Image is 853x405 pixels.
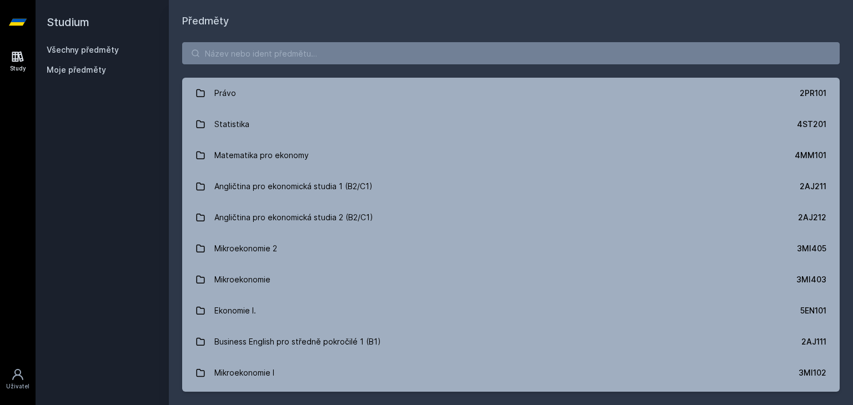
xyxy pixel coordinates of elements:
[182,264,840,295] a: Mikroekonomie 3MI403
[214,362,274,384] div: Mikroekonomie I
[795,150,826,161] div: 4MM101
[2,362,33,396] a: Uživatel
[182,42,840,64] input: Název nebo ident předmětu…
[214,82,236,104] div: Právo
[182,357,840,388] a: Mikroekonomie I 3MI102
[47,64,106,75] span: Moje předměty
[182,140,840,171] a: Matematika pro ekonomy 4MM101
[182,202,840,233] a: Angličtina pro ekonomická studia 2 (B2/C1) 2AJ212
[799,367,826,378] div: 3MI102
[214,206,373,229] div: Angličtina pro ekonomická studia 2 (B2/C1)
[214,269,270,291] div: Mikroekonomie
[214,175,373,198] div: Angličtina pro ekonomická studia 1 (B2/C1)
[214,113,249,135] div: Statistika
[2,44,33,78] a: Study
[800,305,826,316] div: 5EN101
[182,171,840,202] a: Angličtina pro ekonomická studia 1 (B2/C1) 2AJ211
[801,336,826,347] div: 2AJ111
[800,181,826,192] div: 2AJ211
[182,109,840,140] a: Statistika 4ST201
[10,64,26,73] div: Study
[214,144,309,166] div: Matematika pro ekonomy
[796,274,826,285] div: 3MI403
[797,119,826,130] div: 4ST201
[182,295,840,326] a: Ekonomie I. 5EN101
[800,88,826,99] div: 2PR101
[214,237,277,260] div: Mikroekonomie 2
[797,243,826,254] div: 3MI405
[798,212,826,223] div: 2AJ212
[47,45,119,54] a: Všechny předměty
[182,326,840,357] a: Business English pro středně pokročilé 1 (B1) 2AJ111
[182,233,840,264] a: Mikroekonomie 2 3MI405
[182,13,840,29] h1: Předměty
[214,300,256,322] div: Ekonomie I.
[214,331,381,353] div: Business English pro středně pokročilé 1 (B1)
[6,382,29,391] div: Uživatel
[182,78,840,109] a: Právo 2PR101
